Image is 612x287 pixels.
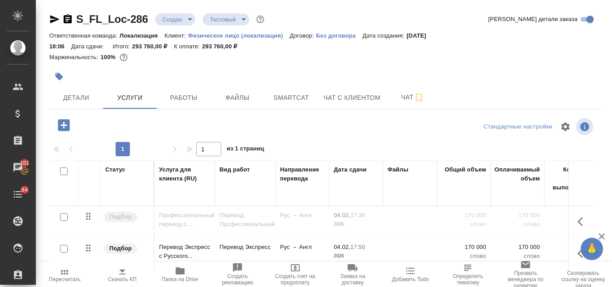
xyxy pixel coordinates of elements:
button: Показать кнопки [572,211,594,232]
p: 2026 [334,220,379,229]
p: Дата создания: [362,32,406,39]
p: слово [495,252,540,261]
div: Статус [105,165,125,174]
p: 250 [549,211,594,220]
p: Рус → Англ [280,243,325,252]
span: Чат [391,92,434,103]
button: Заявка на доставку [324,262,382,287]
button: 0.00 RUB; [118,51,129,63]
button: Показать кнопки [572,243,594,264]
button: Тестовый [207,16,238,23]
span: [PERSON_NAME] детали заказа [488,15,578,24]
div: Кол-во ед. изм., выполняемое в час [549,165,594,201]
span: Заявка на доставку [329,273,376,286]
span: Скачать КП [108,276,137,283]
span: Добавить Todo [392,276,429,283]
p: 293 760,00 ₽ [202,43,244,50]
div: Дата сдачи [334,165,366,174]
button: Добавить тэг [49,67,69,86]
p: 100% [100,54,118,60]
p: 04.02, [334,244,350,250]
a: S_FL_Loc-286 [76,13,148,25]
button: Добавить Todo [382,262,440,287]
button: Создать рекламацию [209,262,267,287]
span: Определить тематику [444,273,491,286]
button: Создать счет на предоплату [266,262,324,287]
a: Физическое лицо (локализация) [188,31,290,39]
button: Создан [159,16,185,23]
p: слово [441,220,486,229]
button: Скачать КП [94,262,151,287]
div: Создан [155,13,195,26]
span: Посмотреть информацию [576,118,595,135]
span: Пересчитать [49,276,81,283]
a: Без договора [316,31,362,39]
span: Услуги [108,92,151,103]
span: Папка на Drive [162,276,198,283]
p: Дата сдачи: [71,43,106,50]
p: 17:50 [350,244,365,250]
p: 170 000 [441,211,486,220]
p: Клиент: [164,32,188,39]
button: Добавить услугу [52,116,76,134]
div: Оплачиваемый объем [495,165,540,183]
p: Без договора [316,32,362,39]
p: Подбор [109,212,132,221]
p: Рус → Англ [280,211,325,220]
span: Создать рекламацию [214,273,261,286]
p: Перевод Экспресс с Русского... [159,243,211,261]
p: Физическое лицо (локализация) [188,32,290,39]
button: Пересчитать [36,262,94,287]
p: 170 000 [441,243,486,252]
p: Локализация [120,32,165,39]
p: Профессиональный перевод с ... [159,211,211,229]
button: Скопировать ссылку на оценку заказа [554,262,612,287]
p: Ответственная команда: [49,32,120,39]
div: Услуга для клиента (RU) [159,165,211,183]
p: Перевод Экспресс [220,243,271,252]
p: Маржинальность: [49,54,100,60]
p: слово [549,252,594,261]
div: Вид работ [220,165,250,174]
button: Папка на Drive [151,262,209,287]
div: Создан [203,13,249,26]
span: Smartcat [270,92,313,103]
span: Чат с клиентом [323,92,380,103]
button: Призвать менеджера по развитию [497,262,555,287]
button: Определить тематику [439,262,497,287]
span: Создать счет на предоплату [272,273,319,286]
div: Общий объем [445,165,486,174]
p: 170 000 [495,243,540,252]
span: Файлы [216,92,259,103]
span: Работы [162,92,205,103]
button: Доп статусы указывают на важность/срочность заказа [254,13,266,25]
span: Детали [55,92,98,103]
p: 250 [549,243,594,252]
p: слово [495,220,540,229]
p: К оплате: [174,43,202,50]
span: из 1 страниц [227,143,264,156]
p: Подбор [109,244,132,253]
a: 101 [2,156,34,179]
p: Перевод Профессиональный [220,211,271,229]
span: Настроить таблицу [555,116,576,137]
span: 84 [16,185,33,194]
p: 2026 [334,252,379,261]
p: 17:36 [350,212,365,218]
span: 101 [15,158,35,167]
div: split button [481,120,555,134]
button: Скопировать ссылку для ЯМессенджера [49,14,60,25]
p: 170 000 [495,211,540,220]
p: Итого: [112,43,132,50]
p: слово [549,220,594,229]
p: 293 760,00 ₽ [132,43,174,50]
p: 04.02, [334,212,350,218]
span: 🙏 [584,240,599,258]
div: Файлы [388,165,408,174]
div: Направление перевода [280,165,325,183]
a: 84 [2,183,34,206]
button: Скопировать ссылку [62,14,73,25]
button: 🙏 [581,238,603,260]
p: Договор: [290,32,316,39]
p: слово [441,252,486,261]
